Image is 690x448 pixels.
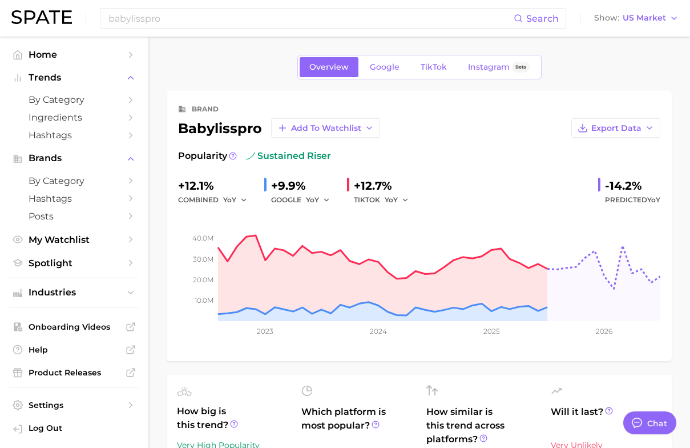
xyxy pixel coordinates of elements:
[571,118,660,138] button: Export Data
[9,91,139,109] a: by Category
[29,400,120,410] span: Settings
[271,177,338,195] div: +9.9%
[29,423,130,433] span: Log Out
[9,109,139,126] a: Ingredients
[9,231,139,249] a: My Watchlist
[271,193,338,207] div: GOOGLE
[246,149,331,163] span: sustained riser
[29,367,120,378] span: Product Releases
[192,102,219,116] div: brand
[9,284,139,301] button: Industries
[421,62,447,72] span: TikTok
[385,193,409,207] button: YoY
[596,327,612,335] tspan: 2026
[9,341,139,358] a: Help
[370,62,400,72] span: Google
[306,195,319,205] span: YoY
[9,364,139,381] a: Product Releases
[354,177,417,195] div: +12.7%
[9,150,139,167] button: Brands
[29,345,120,355] span: Help
[29,258,120,269] span: Spotlight
[223,193,248,207] button: YoY
[515,62,526,72] span: Beta
[29,153,120,163] span: Brands
[9,397,139,414] a: Settings
[623,15,666,21] span: US Market
[29,49,120,60] span: Home
[300,57,358,77] a: Overview
[9,172,139,190] a: by Category
[11,10,72,24] img: SPATE
[370,327,387,335] tspan: 2024
[468,62,510,72] span: Instagram
[426,405,537,446] span: How similar is this trend across platforms?
[178,118,380,138] div: babylisspro
[306,193,330,207] button: YoY
[29,193,120,204] span: Hashtags
[360,57,409,77] a: Google
[594,15,619,21] span: Show
[223,195,236,205] span: YoY
[9,190,139,207] a: Hashtags
[178,193,255,207] div: combined
[246,151,255,161] img: sustained riser
[29,112,120,123] span: Ingredients
[9,69,139,86] button: Trends
[271,118,380,138] button: Add to Watchlist
[29,211,120,222] span: Posts
[551,405,661,433] span: Will it last?
[9,318,139,335] a: Onboarding Videos
[9,254,139,272] a: Spotlight
[458,57,539,77] a: InstagramBeta
[178,177,255,195] div: +12.1%
[9,207,139,225] a: Posts
[9,126,139,144] a: Hashtags
[411,57,457,77] a: TikTok
[605,177,660,195] div: -14.2%
[483,327,500,335] tspan: 2025
[647,195,660,204] span: YoY
[354,193,417,207] div: TIKTOK
[9,46,139,63] a: Home
[257,327,273,335] tspan: 2023
[9,419,139,439] a: Log out. Currently logged in with e-mail pryan@sharkninja.com.
[107,9,514,28] input: Search here for a brand, industry, or ingredient
[29,287,120,298] span: Industries
[591,11,681,26] button: ShowUS Market
[29,175,120,186] span: by Category
[291,123,361,133] span: Add to Watchlist
[29,130,120,141] span: Hashtags
[29,234,120,245] span: My Watchlist
[526,13,559,24] span: Search
[178,149,227,163] span: Popularity
[605,193,660,207] span: Predicted
[29,322,120,332] span: Onboarding Videos
[29,94,120,105] span: by Category
[591,123,641,133] span: Export Data
[177,405,288,433] span: How big is this trend?
[309,62,349,72] span: Overview
[29,73,120,83] span: Trends
[385,195,398,205] span: YoY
